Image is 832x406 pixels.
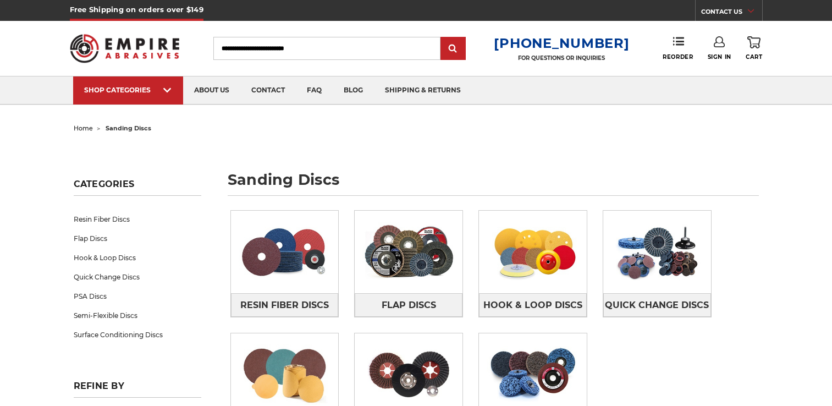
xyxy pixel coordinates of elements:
span: Flap Discs [382,296,436,315]
a: contact [240,76,296,105]
span: Hook & Loop Discs [483,296,582,315]
span: sanding discs [106,124,151,132]
img: Hook & Loop Discs [479,214,587,290]
a: Surface Conditioning Discs [74,325,201,344]
a: CONTACT US [701,6,762,21]
a: Quick Change Discs [603,293,711,317]
a: PSA Discs [74,287,201,306]
a: Semi-Flexible Discs [74,306,201,325]
img: Quick Change Discs [603,214,711,290]
a: about us [183,76,240,105]
span: Quick Change Discs [605,296,709,315]
h5: Categories [74,179,201,196]
a: shipping & returns [374,76,472,105]
h5: Refine by [74,381,201,398]
a: Flap Discs [74,229,201,248]
a: [PHONE_NUMBER] [494,35,629,51]
a: Hook & Loop Discs [479,293,587,317]
a: faq [296,76,333,105]
a: Resin Fiber Discs [74,210,201,229]
img: Empire Abrasives [70,27,180,70]
input: Submit [442,38,464,60]
a: Quick Change Discs [74,267,201,287]
span: Sign In [708,53,731,61]
a: blog [333,76,374,105]
a: Resin Fiber Discs [231,293,339,317]
a: Reorder [663,36,693,60]
span: Resin Fiber Discs [240,296,329,315]
a: Flap Discs [355,293,462,317]
a: home [74,124,93,132]
img: Resin Fiber Discs [231,214,339,290]
div: SHOP CATEGORIES [84,86,172,94]
span: Reorder [663,53,693,61]
span: Cart [746,53,762,61]
h1: sanding discs [228,172,759,196]
a: Cart [746,36,762,61]
img: Flap Discs [355,214,462,290]
p: FOR QUESTIONS OR INQUIRIES [494,54,629,62]
a: Hook & Loop Discs [74,248,201,267]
